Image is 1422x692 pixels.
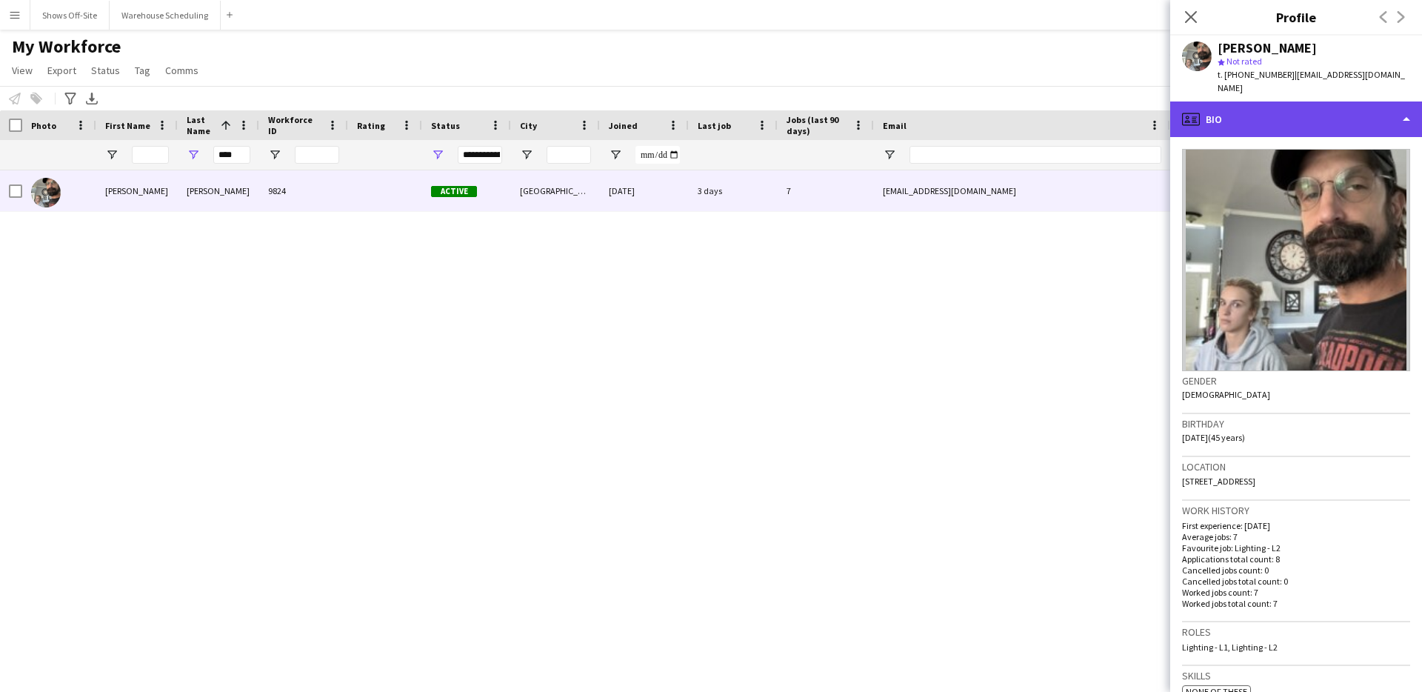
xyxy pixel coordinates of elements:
a: View [6,61,39,80]
div: [PERSON_NAME] [96,170,178,211]
input: Last Name Filter Input [213,146,250,164]
button: Open Filter Menu [105,148,118,162]
span: Workforce ID [268,114,321,136]
img: William Weakley [31,178,61,207]
div: [EMAIL_ADDRESS][DOMAIN_NAME] [874,170,1170,211]
p: Applications total count: 8 [1182,553,1410,565]
button: Open Filter Menu [883,148,896,162]
div: [DATE] [600,170,689,211]
span: Tag [135,64,150,77]
button: Open Filter Menu [268,148,281,162]
h3: Skills [1182,669,1410,682]
div: 7 [778,170,874,211]
button: Open Filter Menu [431,148,444,162]
span: My Workforce [12,36,121,58]
span: Status [91,64,120,77]
input: Joined Filter Input [635,146,680,164]
span: Active [431,186,477,197]
a: Tag [129,61,156,80]
h3: Location [1182,460,1410,473]
span: Export [47,64,76,77]
button: Open Filter Menu [609,148,622,162]
a: Export [41,61,82,80]
app-action-btn: Export XLSX [83,90,101,107]
p: Cancelled jobs total count: 0 [1182,576,1410,587]
h3: Birthday [1182,417,1410,430]
div: 3 days [689,170,778,211]
span: [STREET_ADDRESS] [1182,476,1255,487]
button: Shows Off-Site [30,1,110,30]
span: Last Name [187,114,215,136]
input: City Filter Input [547,146,591,164]
span: t. [PHONE_NUMBER] [1218,69,1295,80]
input: First Name Filter Input [132,146,169,164]
h3: Work history [1182,504,1410,517]
span: Joined [609,120,638,131]
span: Last job [698,120,731,131]
p: Favourite job: Lighting - L2 [1182,542,1410,553]
input: Email Filter Input [909,146,1161,164]
p: Worked jobs total count: 7 [1182,598,1410,609]
h3: Profile [1170,7,1422,27]
a: Status [85,61,126,80]
p: Worked jobs count: 7 [1182,587,1410,598]
input: Workforce ID Filter Input [295,146,339,164]
div: Bio [1170,102,1422,137]
span: Jobs (last 90 days) [787,114,847,136]
span: | [EMAIL_ADDRESS][DOMAIN_NAME] [1218,69,1405,93]
span: First Name [105,120,150,131]
div: 9824 [259,170,348,211]
h3: Gender [1182,374,1410,387]
app-action-btn: Advanced filters [61,90,79,107]
span: View [12,64,33,77]
button: Open Filter Menu [187,148,200,162]
button: Open Filter Menu [520,148,533,162]
p: First experience: [DATE] [1182,520,1410,531]
span: Status [431,120,460,131]
span: Photo [31,120,56,131]
div: [PERSON_NAME] [178,170,259,211]
img: Crew avatar or photo [1182,149,1410,371]
span: Rating [357,120,385,131]
span: [DEMOGRAPHIC_DATA] [1182,389,1270,400]
span: Lighting - L1, Lighting - L2 [1182,642,1278,653]
button: Warehouse Scheduling [110,1,221,30]
a: Comms [159,61,204,80]
span: Comms [165,64,198,77]
span: Email [883,120,907,131]
span: [DATE] (45 years) [1182,432,1245,443]
h3: Roles [1182,625,1410,639]
div: [PERSON_NAME] [1218,41,1317,55]
span: City [520,120,537,131]
span: Not rated [1226,56,1262,67]
p: Average jobs: 7 [1182,531,1410,542]
div: [GEOGRAPHIC_DATA] [511,170,600,211]
p: Cancelled jobs count: 0 [1182,565,1410,576]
